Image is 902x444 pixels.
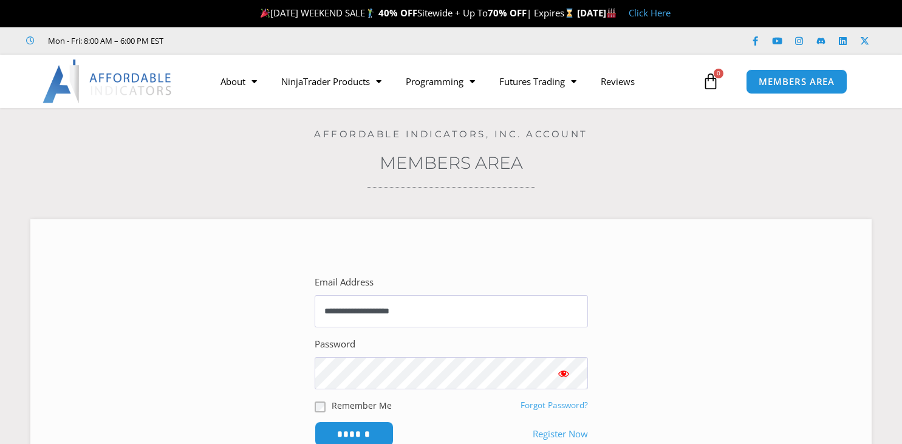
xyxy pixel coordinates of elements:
label: Email Address [315,274,374,291]
img: 🏌️‍♂️ [366,9,375,18]
button: Show password [539,357,588,389]
strong: [DATE] [577,7,617,19]
a: About [208,67,269,95]
a: Programming [394,67,487,95]
strong: 70% OFF [488,7,527,19]
a: 0 [684,64,737,99]
a: Click Here [629,7,671,19]
a: Futures Trading [487,67,589,95]
a: Affordable Indicators, Inc. Account [314,128,588,140]
span: 0 [714,69,723,78]
span: Mon - Fri: 8:00 AM – 6:00 PM EST [45,33,163,48]
label: Password [315,336,355,353]
img: 🎉 [261,9,270,18]
a: Register Now [533,426,588,443]
iframe: Customer reviews powered by Trustpilot [180,35,363,47]
span: [DATE] WEEKEND SALE Sitewide + Up To | Expires [258,7,576,19]
a: NinjaTrader Products [269,67,394,95]
nav: Menu [208,67,699,95]
span: MEMBERS AREA [759,77,835,86]
a: Reviews [589,67,647,95]
img: LogoAI | Affordable Indicators – NinjaTrader [43,60,173,103]
img: ⌛ [565,9,574,18]
strong: 40% OFF [378,7,417,19]
a: Forgot Password? [521,400,588,411]
img: 🏭 [607,9,616,18]
label: Remember Me [332,399,392,412]
a: Members Area [380,152,523,173]
a: MEMBERS AREA [746,69,847,94]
